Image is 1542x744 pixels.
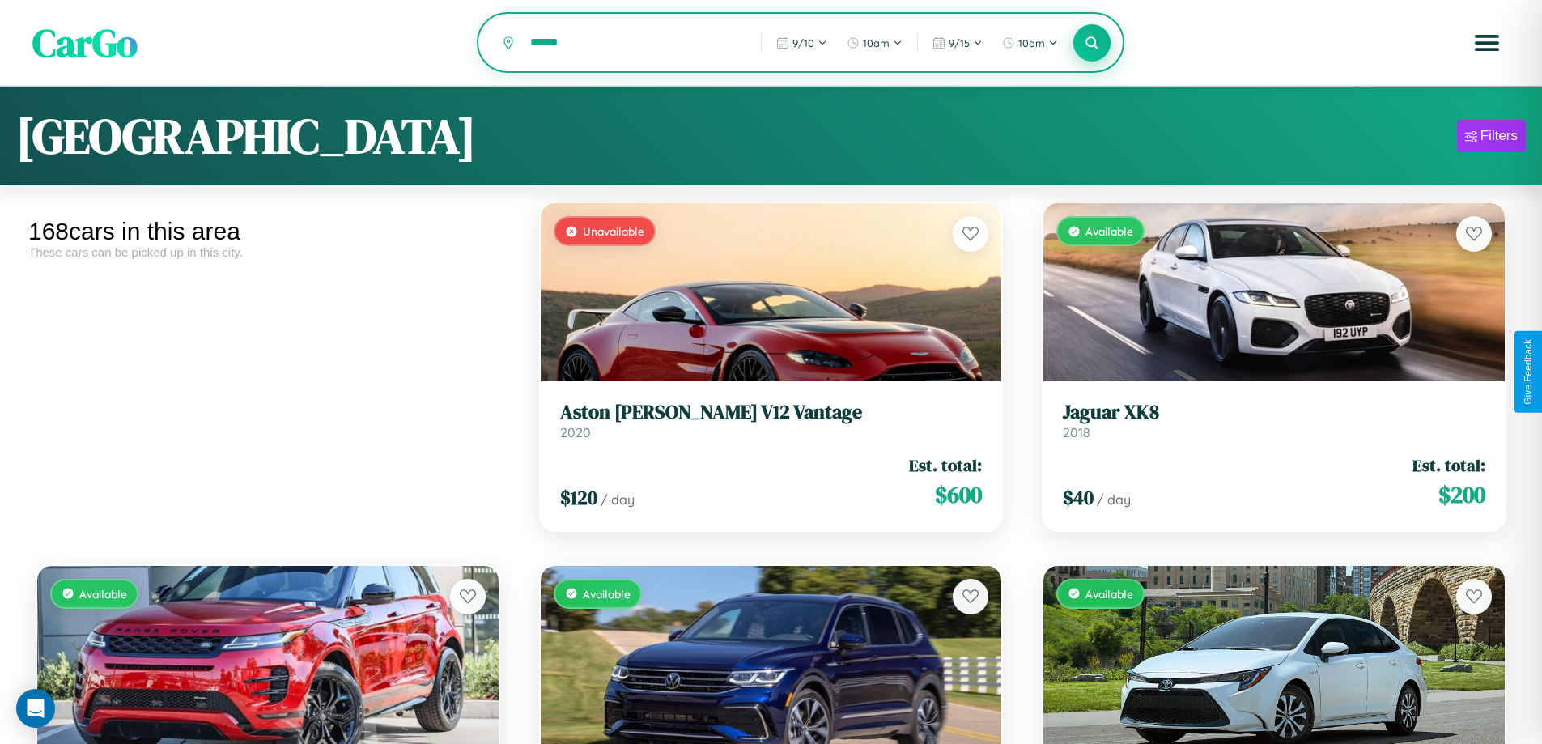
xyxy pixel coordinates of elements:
[909,453,982,477] span: Est. total:
[1097,491,1131,508] span: / day
[1063,401,1485,424] h3: Jaguar XK8
[79,587,127,601] span: Available
[1480,128,1518,144] div: Filters
[28,218,508,245] div: 168 cars in this area
[1438,478,1485,511] span: $ 200
[792,36,814,49] span: 9 / 10
[994,30,1066,56] button: 10am
[935,478,982,511] span: $ 600
[560,401,983,424] h3: Aston [PERSON_NAME] V12 Vantage
[924,30,991,56] button: 9/15
[601,491,635,508] span: / day
[583,224,644,238] span: Unavailable
[949,36,970,49] span: 9 / 15
[768,30,835,56] button: 9/10
[583,587,631,601] span: Available
[1464,20,1510,66] button: Open menu
[1523,339,1534,405] div: Give Feedback
[1063,401,1485,440] a: Jaguar XK82018
[1018,36,1045,49] span: 10am
[1063,424,1090,440] span: 2018
[560,401,983,440] a: Aston [PERSON_NAME] V12 Vantage2020
[28,245,508,259] div: These cars can be picked up in this city.
[32,16,138,70] span: CarGo
[1085,224,1133,238] span: Available
[560,484,597,511] span: $ 120
[1457,120,1526,152] button: Filters
[1063,484,1094,511] span: $ 40
[16,103,476,169] h1: [GEOGRAPHIC_DATA]
[1085,587,1133,601] span: Available
[16,689,55,728] div: Open Intercom Messenger
[839,30,911,56] button: 10am
[863,36,890,49] span: 10am
[560,424,591,440] span: 2020
[1412,453,1485,477] span: Est. total:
